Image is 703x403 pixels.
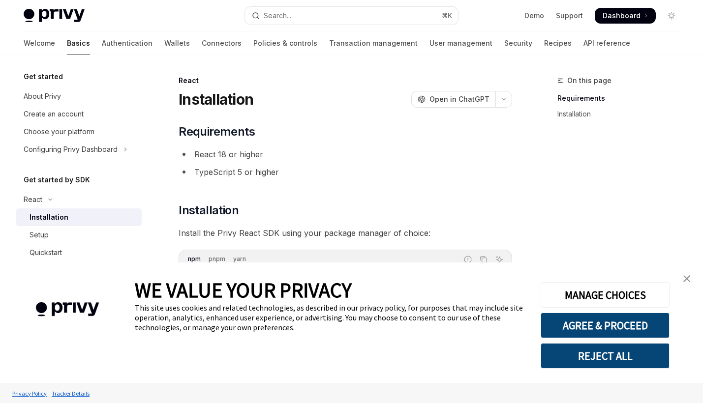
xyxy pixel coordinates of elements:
span: Requirements [179,124,255,140]
span: Open in ChatGPT [429,94,489,104]
a: close banner [677,269,697,288]
a: Transaction management [329,31,418,55]
a: Dashboard [595,8,656,24]
a: Quickstart [16,244,142,261]
a: Privacy Policy [10,385,49,402]
div: React [179,76,512,86]
div: About Privy [24,90,61,102]
span: ⌘ K [442,12,452,20]
a: Requirements [557,90,687,106]
span: On this page [567,75,611,86]
img: close banner [683,275,690,282]
button: Toggle Configuring Privy Dashboard section [16,141,142,158]
div: React [24,194,42,205]
button: MANAGE CHOICES [541,282,670,308]
a: Tracker Details [49,385,92,402]
div: pnpm [206,253,228,265]
button: Open in ChatGPT [411,91,495,108]
button: Open search [245,7,458,25]
button: Toggle dark mode [664,8,679,24]
div: Setup [30,229,49,241]
div: yarn [230,253,249,265]
div: npm [185,253,204,265]
a: Recipes [544,31,572,55]
img: light logo [24,9,85,23]
a: Authentication [102,31,153,55]
a: Security [504,31,532,55]
span: Install the Privy React SDK using your package manager of choice: [179,226,512,240]
a: Demo [524,11,544,21]
div: This site uses cookies and related technologies, as described in our privacy policy, for purposes... [135,303,526,332]
div: Create an account [24,108,84,120]
div: Search... [264,10,291,22]
a: Create an account [16,105,142,123]
a: Support [556,11,583,21]
span: WE VALUE YOUR PRIVACY [135,277,352,303]
li: TypeScript 5 or higher [179,165,512,179]
button: Ask AI [493,253,506,266]
button: Copy the contents from the code block [477,253,490,266]
div: Quickstart [30,247,62,259]
h1: Installation [179,90,253,108]
button: REJECT ALL [541,343,670,369]
div: Configuring Privy Dashboard [24,144,118,155]
a: Policies & controls [253,31,317,55]
a: Choose your platform [16,123,142,141]
a: API reference [583,31,630,55]
a: Installation [557,106,687,122]
span: Dashboard [603,11,641,21]
a: Basics [67,31,90,55]
a: Wallets [164,31,190,55]
a: User management [429,31,492,55]
img: company logo [15,288,120,331]
a: Setup [16,226,142,244]
h5: Get started by SDK [24,174,90,186]
a: About Privy [16,87,142,105]
a: Connectors [202,31,242,55]
div: Choose your platform [24,126,94,138]
div: Installation [30,211,68,223]
span: Installation [179,202,239,218]
li: React 18 or higher [179,147,512,161]
button: Report incorrect code [461,253,474,266]
a: Welcome [24,31,55,55]
button: AGREE & PROCEED [541,313,670,338]
a: Features [16,261,142,279]
a: Installation [16,208,142,226]
h5: Get started [24,71,63,83]
button: Toggle React section [16,191,142,208]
